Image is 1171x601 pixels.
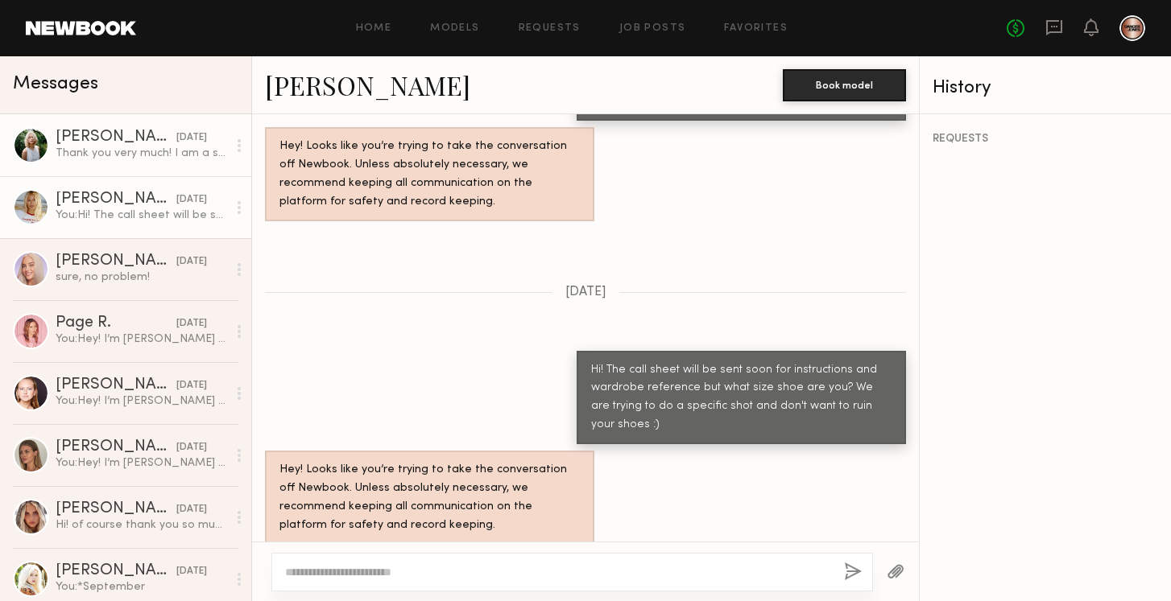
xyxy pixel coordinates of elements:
[56,208,227,223] div: You: Hi! The call sheet will be sent soon for instructions and wardrobe reference but what size s...
[783,77,906,91] a: Book model
[56,579,227,595] div: You: *September
[56,331,227,347] div: You: Hey! I’m [PERSON_NAME] (@doug_theo on Instagram), Director of Education at [PERSON_NAME]. I’...
[619,23,686,34] a: Job Posts
[56,501,176,517] div: [PERSON_NAME]
[591,361,892,435] div: Hi! The call sheet will be sent soon for instructions and wardrobe reference but what size shoe a...
[56,439,176,455] div: [PERSON_NAME]
[430,23,479,34] a: Models
[783,69,906,101] button: Book model
[176,378,207,393] div: [DATE]
[56,146,227,161] div: Thank you very much! I am a size 8
[56,130,176,146] div: [PERSON_NAME]
[176,254,207,270] div: [DATE]
[56,191,176,208] div: [PERSON_NAME]
[56,270,227,285] div: sure, no problem!
[176,130,207,146] div: [DATE]
[176,440,207,455] div: [DATE]
[933,134,1158,145] div: REQUESTS
[56,563,176,579] div: [PERSON_NAME]
[176,564,207,579] div: [DATE]
[356,23,392,34] a: Home
[176,316,207,331] div: [DATE]
[176,192,207,208] div: [DATE]
[176,502,207,517] div: [DATE]
[56,377,176,393] div: [PERSON_NAME]
[265,68,470,102] a: [PERSON_NAME]
[279,461,580,535] div: Hey! Looks like you’re trying to take the conversation off Newbook. Unless absolutely necessary, ...
[279,138,580,212] div: Hey! Looks like you’re trying to take the conversation off Newbook. Unless absolutely necessary, ...
[56,455,227,471] div: You: Hey! I’m [PERSON_NAME] (@doug_theo on Instagram), Director of Education at [PERSON_NAME]. I’...
[56,517,227,533] div: Hi! of course thank you so much for getting back! I am not available on 9/15 anymore i’m so sorry...
[519,23,581,34] a: Requests
[565,286,606,299] span: [DATE]
[724,23,788,34] a: Favorites
[56,253,176,270] div: [PERSON_NAME]
[56,315,176,331] div: Page R.
[13,75,98,93] span: Messages
[56,393,227,409] div: You: Hey! I’m [PERSON_NAME] (@doug_theo on Instagram), Director of Education at [PERSON_NAME]. I’...
[933,79,1158,97] div: History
